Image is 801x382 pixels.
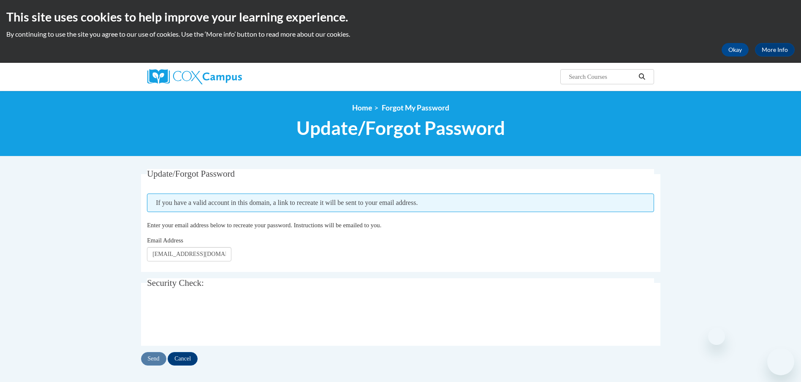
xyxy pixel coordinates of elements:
h2: This site uses cookies to help improve your learning experience. [6,8,795,25]
span: Security Check: [147,278,204,288]
iframe: Button to launch messaging window [767,348,794,375]
input: Cancel [168,352,198,366]
input: Search Courses [568,72,635,82]
button: Okay [722,43,749,56]
img: Cox Campus [147,69,242,84]
button: Search [635,72,648,82]
span: Enter your email address below to recreate your password. Instructions will be emailed to you. [147,222,381,229]
input: Email [147,247,231,261]
iframe: reCAPTCHA [147,302,275,335]
a: Home [352,103,372,112]
span: Update/Forgot Password [147,169,235,179]
a: Cox Campus [147,69,308,84]
span: Forgot My Password [382,103,449,112]
span: Email Address [147,237,183,244]
span: If you have a valid account in this domain, a link to recreate it will be sent to your email addr... [147,194,654,212]
p: By continuing to use the site you agree to our use of cookies. Use the ‘More info’ button to read... [6,30,795,39]
span: Update/Forgot Password [296,117,505,139]
a: More Info [755,43,795,56]
iframe: Close message [708,328,725,345]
